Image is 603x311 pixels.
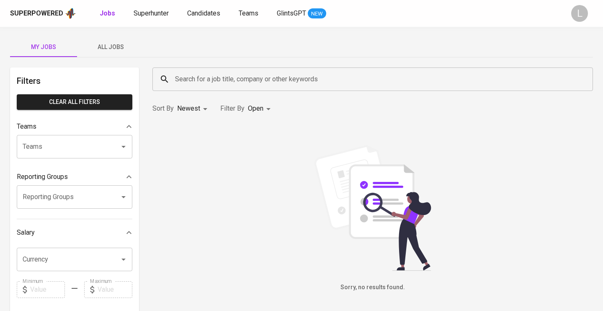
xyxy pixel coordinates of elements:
p: Salary [17,228,35,238]
img: app logo [65,7,76,20]
h6: Sorry, no results found. [152,283,593,292]
span: Candidates [187,9,220,17]
img: file_searching.svg [310,145,435,271]
div: Open [248,101,273,117]
p: Newest [177,104,200,114]
div: Superpowered [10,9,63,18]
div: Newest [177,101,210,117]
p: Teams [17,122,36,132]
input: Value [98,281,132,298]
a: GlintsGPT NEW [277,8,326,19]
p: Filter By [220,104,245,114]
span: NEW [308,10,326,18]
span: Teams [239,9,258,17]
a: Superhunter [134,8,170,19]
button: Open [118,141,129,153]
span: Superhunter [134,9,169,17]
h6: Filters [17,74,132,88]
span: Open [248,104,263,112]
div: Reporting Groups [17,168,132,185]
b: Jobs [100,9,115,17]
a: Superpoweredapp logo [10,7,76,20]
a: Teams [239,8,260,19]
a: Candidates [187,8,222,19]
span: GlintsGPT [277,9,306,17]
button: Open [118,191,129,203]
div: Teams [17,118,132,135]
span: My Jobs [15,42,72,52]
input: Value [30,281,65,298]
div: Salary [17,224,132,241]
div: L [571,5,588,22]
span: All Jobs [82,42,139,52]
p: Reporting Groups [17,172,68,182]
span: Clear All filters [23,97,126,107]
p: Sort By [152,104,174,114]
button: Open [118,254,129,265]
button: Clear All filters [17,94,132,110]
a: Jobs [100,8,117,19]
